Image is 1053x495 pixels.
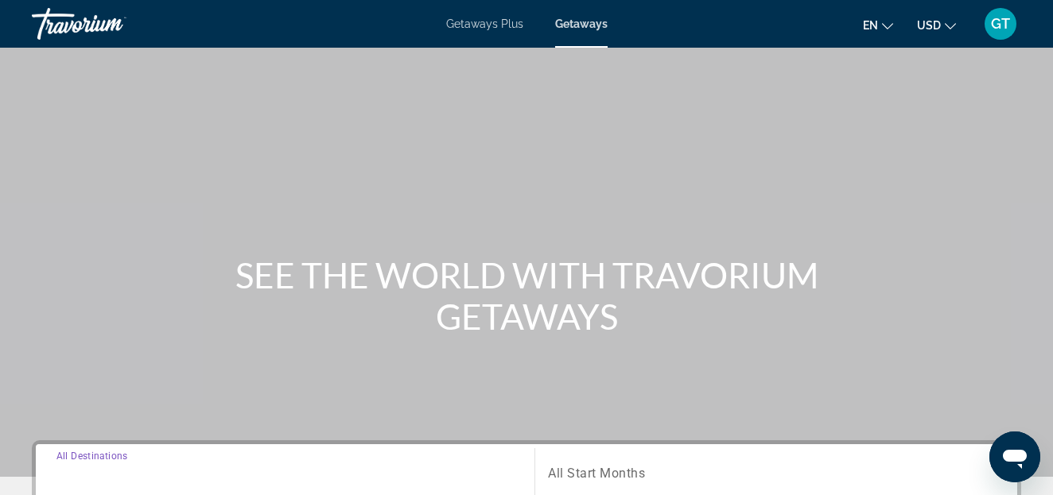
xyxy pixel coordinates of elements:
span: USD [917,19,941,32]
span: GT [991,16,1010,32]
span: All Start Months [548,466,645,481]
button: Change currency [917,14,956,37]
a: Getaways [555,17,608,30]
button: User Menu [980,7,1021,41]
span: All Destinations [56,450,127,461]
span: en [863,19,878,32]
a: Getaways Plus [446,17,523,30]
a: Travorium [32,3,191,44]
iframe: Button to launch messaging window [989,431,1040,482]
button: Change language [863,14,893,37]
h1: SEE THE WORLD WITH TRAVORIUM GETAWAYS [228,254,825,337]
